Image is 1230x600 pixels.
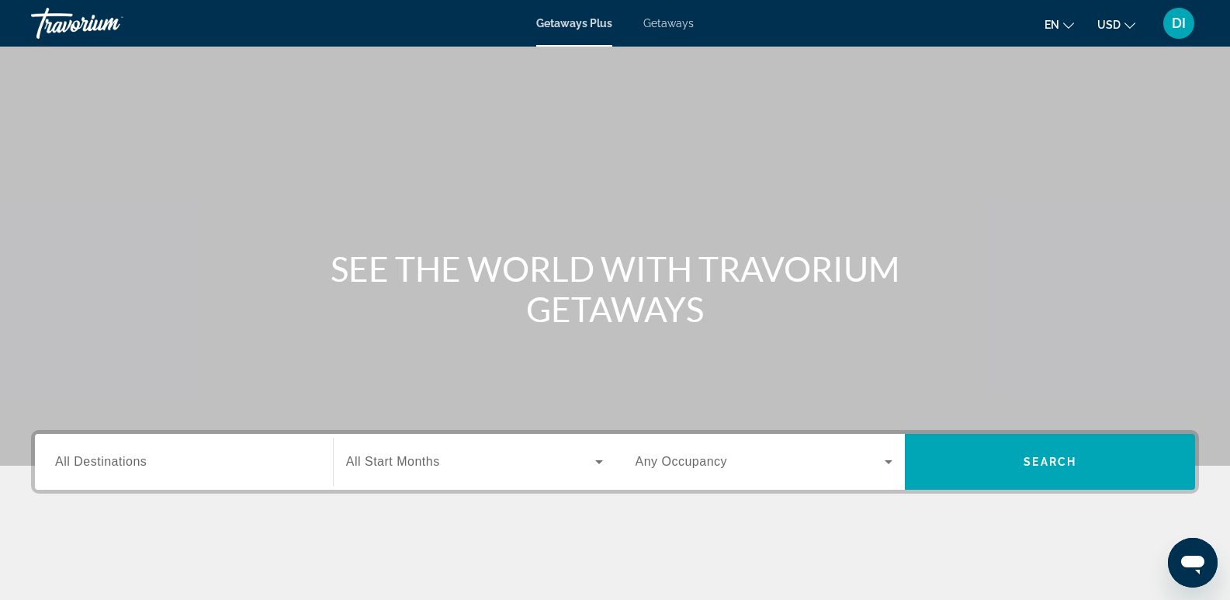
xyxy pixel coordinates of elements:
a: Getaways Plus [536,17,612,29]
span: All Destinations [55,455,147,468]
iframe: Кнопка запуска окна обмена сообщениями [1168,538,1218,588]
span: All Start Months [346,455,440,468]
button: Change language [1045,13,1074,36]
span: DI [1172,16,1186,31]
span: USD [1097,19,1121,31]
a: Travorium [31,3,186,43]
div: Search widget [35,434,1195,490]
button: Change currency [1097,13,1135,36]
span: Any Occupancy [636,455,728,468]
button: User Menu [1159,7,1199,40]
button: Search [905,434,1195,490]
h1: SEE THE WORLD WITH TRAVORIUM GETAWAYS [324,248,906,329]
a: Getaways [643,17,694,29]
span: en [1045,19,1059,31]
span: Search [1024,456,1076,468]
